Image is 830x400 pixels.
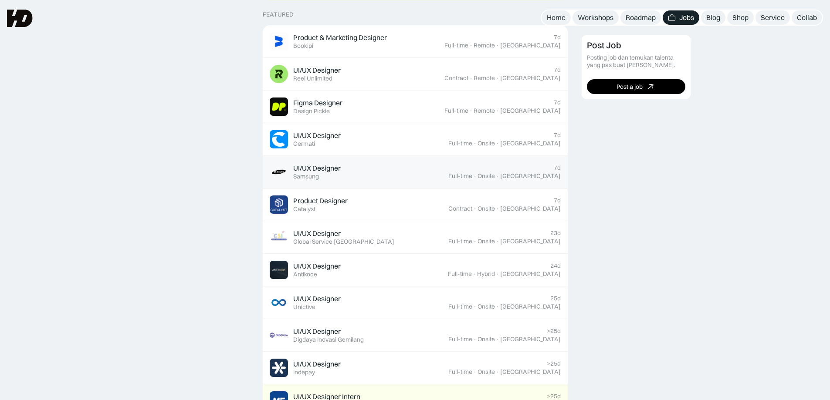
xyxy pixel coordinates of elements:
a: Blog [701,10,725,25]
div: 7d [554,164,561,171]
div: [GEOGRAPHIC_DATA] [500,205,561,212]
img: Job Image [270,228,288,246]
div: Catalyst [293,205,315,213]
a: Shop [727,10,754,25]
div: Full-time [448,336,472,343]
div: Reel Unlimited [293,75,332,82]
div: Onsite [478,303,495,310]
img: Job Image [270,326,288,344]
div: [GEOGRAPHIC_DATA] [500,172,561,180]
img: Job Image [270,130,288,148]
div: 7d [554,99,561,106]
div: Design Pickle [293,108,330,115]
div: >25d [547,327,561,335]
div: Full-time [448,270,472,278]
div: · [496,42,499,49]
div: >25d [547,393,561,400]
div: · [496,238,499,245]
div: UI/UX Designer [293,327,341,336]
div: Jobs [679,13,694,22]
a: Jobs [663,10,699,25]
div: · [473,303,477,310]
div: · [496,140,499,147]
div: Full-time [444,107,468,114]
div: [GEOGRAPHIC_DATA] [500,368,561,376]
div: Onsite [478,172,495,180]
div: Product & Marketing Designer [293,33,387,42]
div: Contract [448,205,472,212]
div: [GEOGRAPHIC_DATA] [500,42,561,49]
div: Post Job [587,40,621,50]
div: UI/UX Designer [293,229,341,238]
div: Featured [263,11,294,18]
img: Job Image [270,195,288,214]
div: · [473,336,477,343]
div: Onsite [478,238,495,245]
div: · [473,238,477,245]
div: Remote [474,74,495,82]
div: Unictive [293,303,315,311]
div: Bookipi [293,42,313,50]
div: UI/UX Designer [293,131,341,140]
div: · [473,172,477,180]
div: Indepay [293,369,315,376]
div: Contract [444,74,468,82]
div: 7d [554,131,561,139]
div: UI/UX Designer [293,164,341,173]
div: Remote [474,42,495,49]
a: Job ImageUI/UX DesignerDigdaya Inovasi Gemilang>25dFull-time·Onsite·[GEOGRAPHIC_DATA] [263,319,568,352]
div: 7d [554,66,561,74]
div: Post a job [617,83,643,90]
div: [GEOGRAPHIC_DATA] [500,107,561,114]
div: 24d [550,262,561,269]
div: Full-time [448,238,472,245]
img: Job Image [270,359,288,377]
a: Home [542,10,571,25]
div: [GEOGRAPHIC_DATA] [500,270,561,278]
div: Full-time [444,42,468,49]
img: Job Image [270,261,288,279]
div: · [496,107,499,114]
img: Job Image [270,97,288,116]
img: Job Image [270,65,288,83]
div: Cermati [293,140,315,148]
div: [GEOGRAPHIC_DATA] [500,238,561,245]
div: Home [547,13,566,22]
div: [GEOGRAPHIC_DATA] [500,303,561,310]
div: · [473,205,477,212]
div: 7d [554,197,561,204]
a: Job ImageFigma DesignerDesign Pickle7dFull-time·Remote·[GEOGRAPHIC_DATA] [263,91,568,123]
div: 23d [550,229,561,237]
div: · [496,270,499,278]
div: Shop [732,13,749,22]
div: [GEOGRAPHIC_DATA] [500,336,561,343]
a: Job ImageUI/UX DesignerSamsung7dFull-time·Onsite·[GEOGRAPHIC_DATA] [263,156,568,188]
a: Job ImageProduct & Marketing DesignerBookipi7dFull-time·Remote·[GEOGRAPHIC_DATA] [263,25,568,58]
div: Onsite [478,140,495,147]
div: UI/UX Designer [293,360,341,369]
img: Job Image [270,32,288,50]
div: 7d [554,34,561,41]
div: Onsite [478,368,495,376]
div: Full-time [448,172,472,180]
div: UI/UX Designer [293,66,341,75]
img: Job Image [270,163,288,181]
div: · [473,270,476,278]
a: Job ImageUI/UX DesignerIndepay>25dFull-time·Onsite·[GEOGRAPHIC_DATA] [263,352,568,384]
div: Full-time [448,303,472,310]
div: [GEOGRAPHIC_DATA] [500,74,561,82]
a: Job ImageUI/UX DesignerCermati7dFull-time·Onsite·[GEOGRAPHIC_DATA] [263,123,568,156]
div: Hybrid [477,270,495,278]
div: Digdaya Inovasi Gemilang [293,336,364,343]
a: Service [755,10,790,25]
a: Job ImageUI/UX DesignerReel Unlimited7dContract·Remote·[GEOGRAPHIC_DATA] [263,58,568,91]
a: Workshops [573,10,619,25]
div: · [473,140,477,147]
div: >25d [547,360,561,367]
a: Collab [792,10,822,25]
div: Posting job dan temukan talenta yang pas buat [PERSON_NAME]. [587,54,685,69]
img: Job Image [270,293,288,312]
div: 25d [550,295,561,302]
a: Job ImageProduct DesignerCatalyst7dContract·Onsite·[GEOGRAPHIC_DATA] [263,188,568,221]
div: · [469,42,473,49]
